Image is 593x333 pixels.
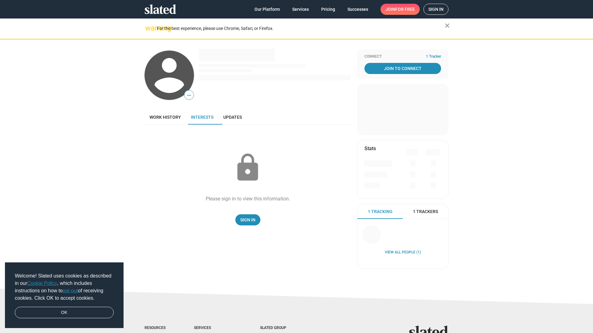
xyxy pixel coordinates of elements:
a: Sign in [423,4,448,15]
a: Work history [145,110,186,125]
a: Our Platform [250,4,285,15]
mat-card-title: Stats [364,145,376,152]
mat-icon: warning [145,24,153,32]
span: Services [292,4,309,15]
a: Successes [343,4,373,15]
a: Interests [186,110,218,125]
a: Cookie Policy [27,281,57,286]
mat-icon: close [444,22,451,29]
a: Services [287,4,314,15]
div: Please sign in to view this information. [206,195,290,202]
span: Successes [347,4,368,15]
a: Join To Connect [364,63,441,74]
span: Pricing [321,4,335,15]
a: Pricing [316,4,340,15]
a: Updates [218,110,247,125]
div: Resources [145,326,169,331]
span: — [184,91,194,99]
span: Sign in [428,4,444,14]
span: for free [395,4,415,15]
span: Sign In [240,214,255,225]
span: Join [385,4,415,15]
span: Updates [223,115,242,120]
a: dismiss cookie message [15,307,114,319]
div: Services [194,326,235,331]
a: View all People (1) [385,250,421,255]
a: Joinfor free [381,4,420,15]
mat-icon: lock [232,152,263,183]
a: opt-out [63,288,78,293]
span: Interests [191,115,213,120]
div: cookieconsent [5,262,124,328]
span: Join To Connect [366,63,440,74]
span: Welcome! Slated uses cookies as described in our , which includes instructions on how to of recei... [15,272,114,302]
div: Slated Group [260,326,302,331]
a: Sign In [235,214,260,225]
div: For the best experience, please use Chrome, Safari, or Firefox. [157,24,445,33]
span: 1 Trackers [413,209,438,215]
span: 1 Tracker [426,54,441,59]
span: Work history [149,115,181,120]
span: Our Platform [254,4,280,15]
div: Connect [364,54,441,59]
span: 1 Tracking [368,209,393,215]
